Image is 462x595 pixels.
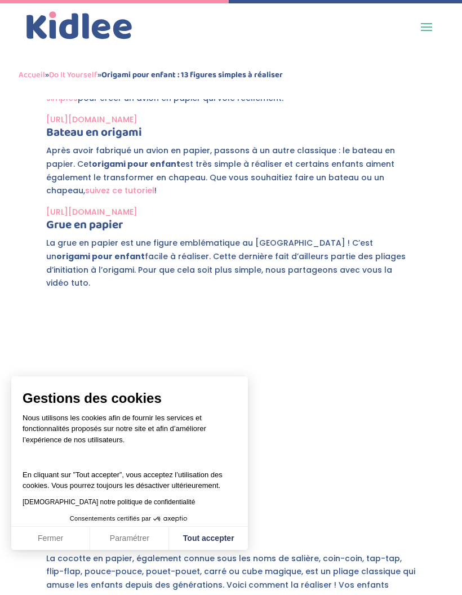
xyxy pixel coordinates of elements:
[90,527,169,550] button: Paramétrer
[49,68,97,82] a: Do It Yourself
[46,114,137,125] a: [URL][DOMAIN_NAME]
[46,127,416,144] h4: Bateau en origami
[19,68,283,82] span: » »
[153,502,187,536] svg: Axeptio
[23,498,195,506] a: [DEMOGRAPHIC_DATA] notre politique de confidentialité
[169,527,248,550] button: Tout accepter
[19,68,45,82] a: Accueil
[23,458,237,491] p: En cliquant sur ”Tout accepter”, vous acceptez l’utilisation des cookies. Vous pourrez toujours l...
[92,158,180,170] strong: origami pour enfant
[11,527,90,550] button: Fermer
[46,298,416,506] iframe: Tuto origami: Grue traditionnelle
[101,68,283,82] strong: Origami pour enfant : 13 figures simples à réaliser
[46,237,416,298] p: La grue en papier est une figure emblématique au [GEOGRAPHIC_DATA] ! C’est un facile à réaliser. ...
[46,206,137,217] a: [URL][DOMAIN_NAME]
[70,516,151,522] span: Consentements certifiés par
[85,185,154,196] a: suivez ce tutoriel
[46,144,416,206] p: Après avoir fabriqué un avion en papier, passons à un autre classique : le bateau en papier. Cet ...
[46,219,416,237] h4: Grue en papier
[64,512,195,526] button: Consentements certifiés par
[56,251,145,262] strong: origami pour enfant
[23,390,237,407] span: Gestions des cookies
[23,412,237,453] p: Nous utilisons les cookies afin de fournir les services et fonctionnalités proposés sur notre sit...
